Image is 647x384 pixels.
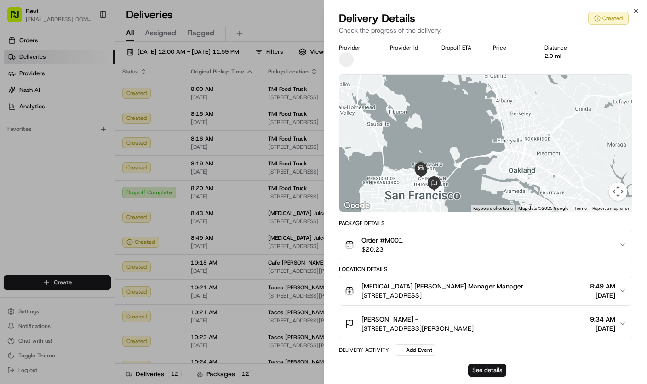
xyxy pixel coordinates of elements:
[441,52,478,60] div: -
[18,133,70,142] span: Knowledge Base
[156,90,167,102] button: Start new chat
[544,52,581,60] div: 2.0 mi
[9,9,28,28] img: Nash
[395,344,435,356] button: Add Event
[339,346,389,354] div: Delivery Activity
[6,130,74,146] a: 📗Knowledge Base
[65,155,111,163] a: Powered byPylon
[493,52,530,60] div: -
[588,12,629,25] button: Created
[9,134,17,141] div: 📗
[342,200,372,212] a: Open this area in Google Maps (opens a new window)
[468,364,506,377] button: See details
[339,220,633,227] div: Package Details
[361,236,403,245] span: Order #M001
[339,309,632,339] button: [PERSON_NAME] -[STREET_ADDRESS][PERSON_NAME]9:34 AM[DATE]
[390,44,427,51] div: Provider Id
[590,291,615,300] span: [DATE]
[74,130,151,146] a: 💻API Documentation
[574,206,587,211] a: Terms
[592,206,629,211] a: Report a map error
[339,230,632,260] button: Order #M001$20.23
[9,37,167,51] p: Welcome 👋
[518,206,568,211] span: Map data ©2025 Google
[609,182,627,201] button: Map camera controls
[361,282,523,291] span: [MEDICAL_DATA] [PERSON_NAME] Manager Manager
[361,291,523,300] span: [STREET_ADDRESS]
[473,205,513,212] button: Keyboard shortcuts
[339,11,415,26] span: Delivery Details
[92,156,111,163] span: Pylon
[339,276,632,305] button: [MEDICAL_DATA] [PERSON_NAME] Manager Manager[STREET_ADDRESS]8:49 AM[DATE]
[590,282,615,291] span: 8:49 AM
[590,324,615,333] span: [DATE]
[361,245,403,254] span: $20.23
[361,324,474,333] span: [STREET_ADDRESS][PERSON_NAME]
[339,265,633,273] div: Location Details
[361,315,418,324] span: [PERSON_NAME] -
[339,26,633,35] p: Check the progress of the delivery.
[31,97,116,104] div: We're available if you need us!
[493,44,530,51] div: Price
[9,88,26,104] img: 1736555255976-a54dd68f-1ca7-489b-9aae-adbdc363a1c4
[339,44,376,51] div: Provider
[342,200,372,212] img: Google
[87,133,148,142] span: API Documentation
[78,134,85,141] div: 💻
[355,52,358,60] span: -
[31,88,151,97] div: Start new chat
[590,315,615,324] span: 9:34 AM
[544,44,581,51] div: Distance
[24,59,152,69] input: Clear
[441,44,478,51] div: Dropoff ETA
